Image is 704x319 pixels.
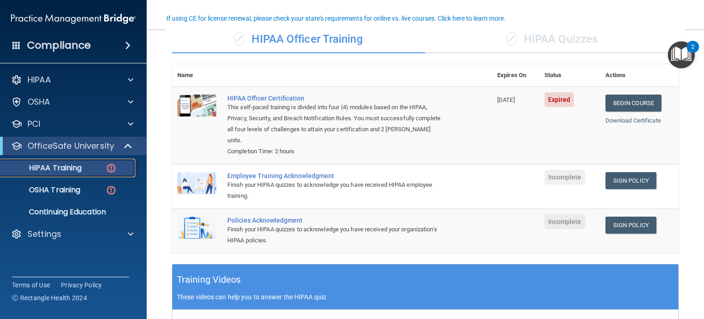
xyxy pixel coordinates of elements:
[605,117,661,124] a: Download Certificate
[11,118,133,129] a: PCI
[691,47,694,59] div: 2
[165,14,507,23] button: If using CE for license renewal, please check your state's requirements for online vs. live cours...
[227,172,446,179] div: Employee Training Acknowledgment
[11,229,133,240] a: Settings
[172,64,222,87] th: Name
[27,39,91,52] h4: Compliance
[234,32,244,46] span: ✓
[6,185,80,195] p: OSHA Training
[105,185,117,196] img: danger-circle.6113f641.png
[27,74,51,85] p: HIPAA
[177,272,241,288] h5: Training Videos
[544,214,585,229] span: Incomplete
[11,10,136,28] img: PMB logo
[11,140,133,151] a: OfficeSafe University
[27,229,61,240] p: Settings
[425,26,679,53] div: HIPAA Quizzes
[605,217,656,234] a: Sign Policy
[6,163,82,173] p: HIPAA Training
[544,92,574,107] span: Expired
[11,96,133,107] a: OSHA
[605,172,656,189] a: Sign Policy
[12,293,87,302] span: Ⓒ Rectangle Health 2024
[227,217,446,224] div: Policies Acknowledgment
[227,179,446,201] div: Finish your HIPAA quizzes to acknowledge you have received HIPAA employee training.
[177,293,674,301] p: These videos can help you to answer the HIPAA quiz
[27,140,114,151] p: OfficeSafe University
[497,96,515,103] span: [DATE]
[600,64,679,87] th: Actions
[227,224,446,246] div: Finish your HIPAA quizzes to acknowledge you have received your organization’s HIPAA policies.
[172,26,425,53] div: HIPAA Officer Training
[6,207,131,217] p: Continuing Education
[227,102,446,146] div: This self-paced training is divided into four (4) modules based on the HIPAA, Privacy, Security, ...
[166,15,506,22] div: If using CE for license renewal, please check your state's requirements for online vs. live cours...
[544,170,585,185] span: Incomplete
[506,32,517,46] span: ✓
[11,74,133,85] a: HIPAA
[539,64,600,87] th: Status
[605,95,661,112] a: Begin Course
[668,41,695,68] button: Open Resource Center, 2 new notifications
[12,280,50,290] a: Terms of Use
[27,96,50,107] p: OSHA
[227,146,446,157] div: Completion Time: 2 hours
[227,95,446,102] a: HIPAA Officer Certification
[27,118,40,129] p: PCI
[492,64,539,87] th: Expires On
[105,162,117,174] img: danger-circle.6113f641.png
[61,280,102,290] a: Privacy Policy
